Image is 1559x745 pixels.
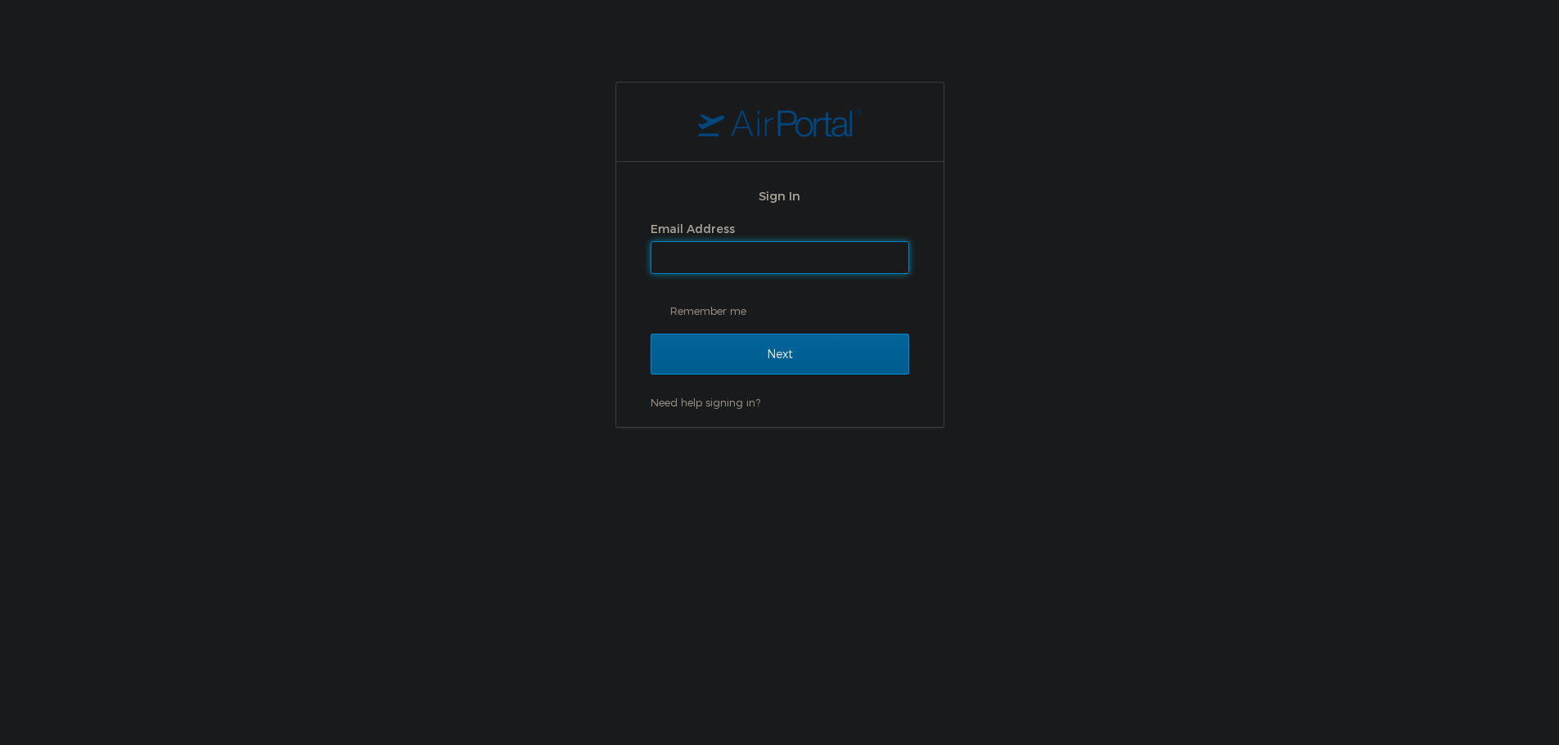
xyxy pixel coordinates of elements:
[651,334,909,375] input: Next
[651,298,909,323] label: Remember me
[698,107,862,137] img: logo
[651,396,760,409] a: Need help signing in?
[651,186,909,205] h2: Sign In
[651,222,735,236] label: Email Address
